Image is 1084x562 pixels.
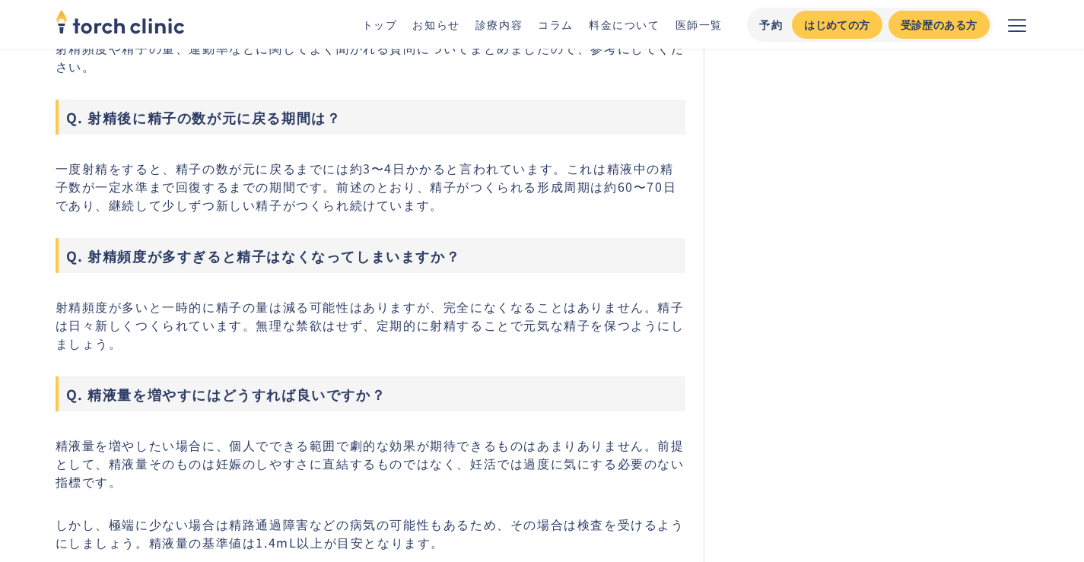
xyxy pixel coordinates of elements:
p: 精液量を増やしたい場合に、個人でできる範囲で劇的な効果が期待できるものはあまりありません。前提として、精液量そのものは妊娠のしやすさに直結するものではなく、妊活では過度に気にする必要のない指標です。 [56,436,686,491]
a: home [56,11,185,38]
a: トップ [362,17,398,32]
a: はじめての方 [792,11,882,39]
p: 一度射精をすると、精子の数が元に戻るまでには約3〜4日かかると言われています。これは精液中の精子数が一定水準まで回復するまでの期間です。前述のとおり、精子がつくられる形成周期は約60〜70日であ... [56,159,686,214]
h3: Q. 射精頻度が多すぎると精子はなくなってしまいますか？ [56,238,686,273]
p: しかし、極端に少ない場合は精路通過障害などの病気の可能性もあるため、その場合は検査を受けるようにしましょう。精液量の基準値は1.4mL以上が目安となります。 [56,515,686,551]
a: お知らせ [412,17,459,32]
div: 受診歴のある方 [901,17,978,33]
h3: Q. 射精後に精子の数が元に戻る期間は？ [56,100,686,135]
h3: Q. 精液量を増やすにはどうすれば良いですか？ [56,376,686,411]
a: 診療内容 [475,17,523,32]
a: 料金について [589,17,660,32]
a: コラム [538,17,574,32]
a: 医師一覧 [676,17,723,32]
p: 射精頻度が多いと一時的に精子の量は減る可能性はありますが、完全になくなることはありません。精子は日々新しくつくられています。無理な禁欲はせず、定期的に射精することで元気な精子を保つようにしましょう。 [56,297,686,352]
img: torch clinic [56,5,185,38]
div: 予約 [759,17,783,33]
div: はじめての方 [804,17,869,33]
p: 射精頻度や精子の量、運動率などに関してよく聞かれる質問についてまとめましたので、参考にしてください。 [56,39,686,75]
a: 受診歴のある方 [888,11,990,39]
